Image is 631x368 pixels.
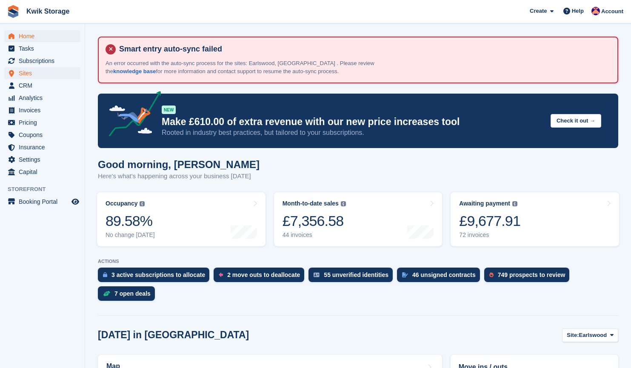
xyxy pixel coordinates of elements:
[412,271,476,278] div: 46 unsigned contracts
[98,268,214,286] a: 3 active subscriptions to allocate
[162,128,544,137] p: Rooted in industry best practices, but tailored to your subscriptions.
[579,331,607,339] span: Earlswood
[451,192,619,246] a: Awaiting payment £9,677.91 72 invoices
[19,129,70,141] span: Coupons
[19,166,70,178] span: Capital
[567,331,579,339] span: Site:
[162,106,176,114] div: NEW
[4,67,80,79] a: menu
[484,268,574,286] a: 749 prospects to review
[23,4,73,18] a: Kwik Storage
[19,55,70,67] span: Subscriptions
[219,272,223,277] img: move_outs_to_deallocate_icon-f764333ba52eb49d3ac5e1228854f67142a1ed5810a6f6cc68b1a99e826820c5.svg
[512,201,517,206] img: icon-info-grey-7440780725fd019a000dd9b08b2336e03edf1995a4989e88bcd33f0948082b44.svg
[19,92,70,104] span: Analytics
[98,159,260,170] h1: Good morning, [PERSON_NAME]
[19,43,70,54] span: Tasks
[106,212,155,230] div: 89.58%
[98,259,618,264] p: ACTIONS
[106,200,137,207] div: Occupancy
[341,201,346,206] img: icon-info-grey-7440780725fd019a000dd9b08b2336e03edf1995a4989e88bcd33f0948082b44.svg
[572,7,584,15] span: Help
[4,196,80,208] a: menu
[4,43,80,54] a: menu
[489,272,494,277] img: prospect-51fa495bee0391a8d652442698ab0144808aea92771e9ea1ae160a38d050c398.svg
[19,141,70,153] span: Insurance
[283,231,346,239] div: 44 invoices
[8,185,85,194] span: Storefront
[140,201,145,206] img: icon-info-grey-7440780725fd019a000dd9b08b2336e03edf1995a4989e88bcd33f0948082b44.svg
[116,44,611,54] h4: Smart entry auto-sync failed
[4,129,80,141] a: menu
[308,268,397,286] a: 55 unverified identities
[19,154,70,165] span: Settings
[98,286,159,305] a: 7 open deals
[4,104,80,116] a: menu
[459,212,520,230] div: £9,677.91
[19,196,70,208] span: Booking Portal
[19,30,70,42] span: Home
[70,197,80,207] a: Preview store
[98,171,260,181] p: Here's what's happening across your business [DATE]
[114,290,151,297] div: 7 open deals
[214,268,308,286] a: 2 move outs to deallocate
[402,272,408,277] img: contract_signature_icon-13c848040528278c33f63329250d36e43548de30e8caae1d1a13099fd9432cc5.svg
[106,59,403,76] p: An error occurred with the auto-sync process for the sites: Earlswood, [GEOGRAPHIC_DATA] . Please...
[19,117,70,128] span: Pricing
[106,231,155,239] div: No change [DATE]
[19,104,70,116] span: Invoices
[19,80,70,91] span: CRM
[459,200,510,207] div: Awaiting payment
[7,5,20,18] img: stora-icon-8386f47178a22dfd0bd8f6a31ec36ba5ce8667c1dd55bd0f319d3a0aa187defe.svg
[111,271,205,278] div: 3 active subscriptions to allocate
[274,192,443,246] a: Month-to-date sales £7,356.58 44 invoices
[162,116,544,128] p: Make £610.00 of extra revenue with our new price increases tool
[459,231,520,239] div: 72 invoices
[397,268,484,286] a: 46 unsigned contracts
[97,192,266,246] a: Occupancy 89.58% No change [DATE]
[314,272,320,277] img: verify_identity-adf6edd0f0f0b5bbfe63781bf79b02c33cf7c696d77639b501bdc392416b5a36.svg
[601,7,623,16] span: Account
[324,271,388,278] div: 55 unverified identities
[551,114,601,128] button: Check it out →
[4,80,80,91] a: menu
[103,272,107,277] img: active_subscription_to_allocate_icon-d502201f5373d7db506a760aba3b589e785aa758c864c3986d89f69b8ff3...
[530,7,547,15] span: Create
[113,68,156,74] a: knowledge base
[4,154,80,165] a: menu
[19,67,70,79] span: Sites
[227,271,300,278] div: 2 move outs to deallocate
[103,291,110,297] img: deal-1b604bf984904fb50ccaf53a9ad4b4a5d6e5aea283cecdc64d6e3604feb123c2.svg
[4,55,80,67] a: menu
[591,7,600,15] img: Jade Stanley
[102,91,161,140] img: price-adjustments-announcement-icon-8257ccfd72463d97f412b2fc003d46551f7dbcb40ab6d574587a9cd5c0d94...
[562,328,618,342] button: Site: Earlswood
[283,200,339,207] div: Month-to-date sales
[4,141,80,153] a: menu
[498,271,565,278] div: 749 prospects to review
[4,30,80,42] a: menu
[4,166,80,178] a: menu
[4,117,80,128] a: menu
[98,329,249,341] h2: [DATE] in [GEOGRAPHIC_DATA]
[4,92,80,104] a: menu
[283,212,346,230] div: £7,356.58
